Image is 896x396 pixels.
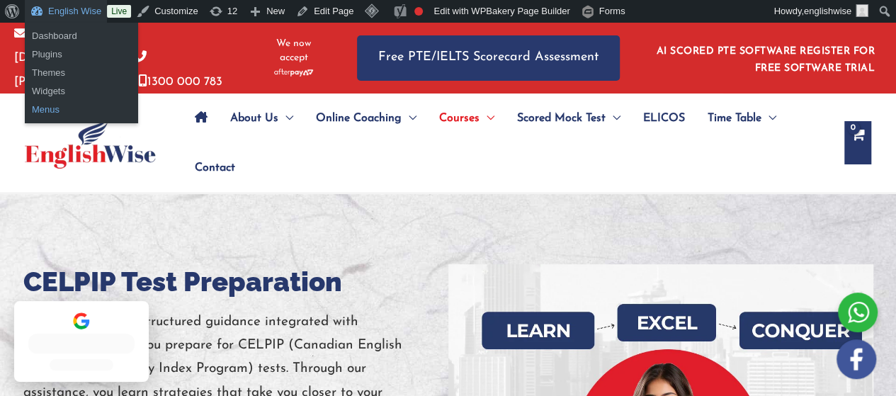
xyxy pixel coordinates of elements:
[844,121,871,164] a: View Shopping Cart, empty
[657,46,875,74] a: AI SCORED PTE SOFTWARE REGISTER FOR FREE SOFTWARE TRIAL
[219,94,305,143] a: About UsMenu Toggle
[708,94,761,143] span: Time Table
[107,5,131,18] a: Live
[517,94,606,143] span: Scored Mock Test
[14,52,147,87] a: [PHONE_NUMBER]
[439,94,480,143] span: Courses
[856,4,868,17] img: ashok kumar
[357,35,620,80] a: Free PTE/IELTS Scorecard Assessment
[266,37,322,65] span: We now accept
[428,94,506,143] a: CoursesMenu Toggle
[230,94,278,143] span: About Us
[25,64,138,82] a: Themes
[25,23,138,68] ul: English Wise
[23,264,448,300] h1: CELPIP Test Preparation
[25,82,138,101] a: Widgets
[696,94,788,143] a: Time TableMenu Toggle
[316,94,402,143] span: Online Coaching
[643,94,685,143] span: ELICOS
[648,35,882,81] aside: Header Widget 1
[761,94,776,143] span: Menu Toggle
[183,94,830,193] nav: Site Navigation: Main Menu
[25,60,138,123] ul: English Wise
[14,28,137,64] a: [EMAIL_ADDRESS][DOMAIN_NAME]
[195,143,235,193] span: Contact
[414,7,423,16] div: Focus keyphrase not set
[138,76,222,88] a: 1300 000 783
[402,94,416,143] span: Menu Toggle
[837,339,876,379] img: white-facebook.png
[278,94,293,143] span: Menu Toggle
[25,45,138,64] a: Plugins
[632,94,696,143] a: ELICOS
[480,94,494,143] span: Menu Toggle
[25,101,138,119] a: Menus
[25,118,156,169] img: cropped-ew-logo
[606,94,620,143] span: Menu Toggle
[804,6,851,16] span: englishwise
[506,94,632,143] a: Scored Mock TestMenu Toggle
[183,143,235,193] a: Contact
[305,94,428,143] a: Online CoachingMenu Toggle
[25,27,138,45] a: Dashboard
[274,69,313,77] img: Afterpay-Logo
